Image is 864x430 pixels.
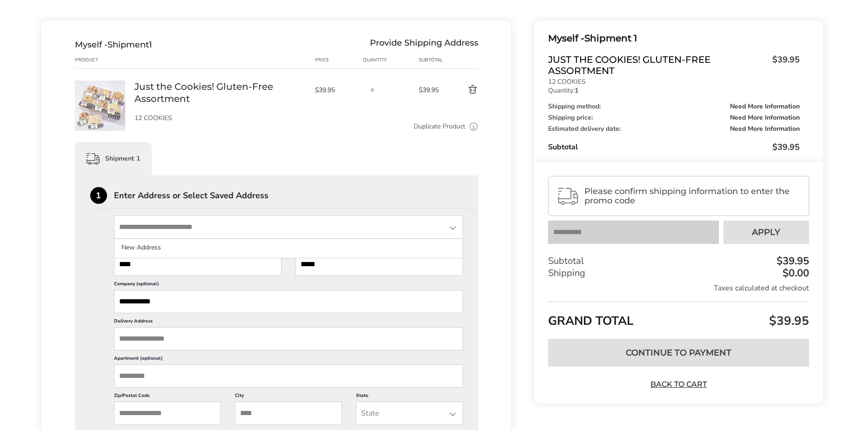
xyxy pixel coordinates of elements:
span: Please confirm shipping information to enter the promo code [584,187,800,205]
div: $0.00 [780,268,809,278]
input: Quantity input [363,81,382,99]
div: Shipment [75,40,152,50]
p: 12 COOKIES [134,115,306,121]
label: Delivery Address [114,318,463,327]
input: First Name [114,253,281,276]
span: Need More Information [730,126,800,132]
span: Need More Information [730,103,800,110]
div: 1 [90,187,107,204]
div: Subtotal [548,255,809,267]
input: ZIP [114,402,221,425]
a: Duplicate Product [414,121,465,132]
a: Back to Cart [646,379,711,390]
div: $39.95 [774,256,809,266]
div: Subtotal [548,141,799,153]
span: $39.95 [768,54,800,74]
input: Last Name [295,253,463,276]
div: Quantity [363,56,419,64]
span: $39.95 [315,86,359,94]
a: Just the Cookies! Gluten-Free Assortment$39.95 [548,54,799,76]
label: State [356,392,463,402]
input: State [114,215,463,239]
a: Just the Cookies! Gluten-Free Assortment [134,81,306,105]
span: Just the Cookies! Gluten-Free Assortment [548,54,767,76]
span: $39.95 [767,313,809,329]
span: 1 [149,40,152,50]
span: Apply [752,228,780,236]
label: Apartment (optional) [114,355,463,364]
button: Apply [723,221,809,244]
span: $39.95 [772,141,800,153]
div: Taxes calculated at checkout [548,283,809,293]
div: Product [75,56,134,64]
div: Price [315,56,363,64]
input: Apartment [114,364,463,388]
div: Enter Address or Select Saved Address [114,191,479,200]
div: Estimated delivery date: [548,126,799,132]
input: Delivery Address [114,327,463,350]
label: Company (optional) [114,281,463,290]
input: City [235,402,342,425]
label: Zip/Postal Code [114,392,221,402]
img: Just the Cookies! Gluten-Free Assortment [75,81,125,131]
div: Shipping [548,267,809,279]
span: Myself - [548,33,584,44]
div: Subtotal [419,56,446,64]
li: New Address [114,239,463,256]
label: City [235,392,342,402]
div: Shipment 1 [75,142,152,175]
button: Delete product [446,84,478,95]
a: Just the Cookies! Gluten-Free Assortment [75,80,125,89]
div: Shipping method: [548,103,799,110]
span: $39.95 [419,86,446,94]
input: State [356,402,463,425]
button: Continue to Payment [548,339,809,367]
div: Provide Shipping Address [370,40,478,50]
strong: 1 [575,86,578,95]
span: Myself - [75,40,107,50]
input: Company [114,290,463,313]
span: Need More Information [730,114,800,121]
div: Shipment 1 [548,31,799,46]
div: Shipping price: [548,114,799,121]
p: 12 COOKIES [548,79,799,85]
div: GRAND TOTAL [548,302,809,332]
p: Quantity: [548,87,799,94]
